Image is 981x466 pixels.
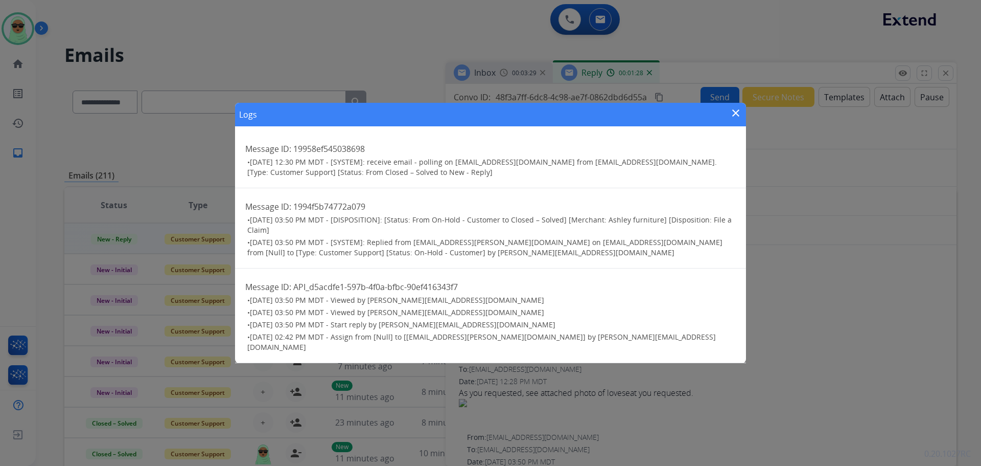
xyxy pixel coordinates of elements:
[250,295,544,305] span: [DATE] 03:50 PM MDT - Viewed by [PERSON_NAME][EMAIL_ADDRESS][DOMAIN_NAME]
[730,107,742,119] mat-icon: close
[245,201,291,212] span: Message ID:
[247,157,736,177] h3: •
[247,332,736,352] h3: •
[293,201,365,212] span: 1994f5b74772a079
[293,143,365,154] span: 19958ef545038698
[247,157,717,177] span: [DATE] 12:30 PM MDT - [SYSTEM]: receive email - polling on [EMAIL_ADDRESS][DOMAIN_NAME] from [EMA...
[239,108,257,121] h1: Logs
[247,320,736,330] h3: •
[245,143,291,154] span: Message ID:
[247,332,716,352] span: [DATE] 02:42 PM MDT - Assign from [Null] to [[EMAIL_ADDRESS][PERSON_NAME][DOMAIN_NAME]] by [PERSO...
[250,320,555,329] span: [DATE] 03:50 PM MDT - Start reply by [PERSON_NAME][EMAIL_ADDRESS][DOMAIN_NAME]
[245,281,291,293] span: Message ID:
[247,237,736,258] h3: •
[247,215,736,235] h3: •
[247,307,736,318] h3: •
[250,307,544,317] span: [DATE] 03:50 PM MDT - Viewed by [PERSON_NAME][EMAIL_ADDRESS][DOMAIN_NAME]
[924,448,971,460] p: 0.20.1027RC
[247,237,722,257] span: [DATE] 03:50 PM MDT - [SYSTEM]: Replied from [EMAIL_ADDRESS][PERSON_NAME][DOMAIN_NAME] on [EMAIL_...
[247,295,736,305] h3: •
[247,215,732,235] span: [DATE] 03:50 PM MDT - [DISPOSITION]: [Status: From On-Hold - Customer to Closed – Solved] [Mercha...
[293,281,458,293] span: API_d5acdfe1-597b-4f0a-bfbc-90ef416343f7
